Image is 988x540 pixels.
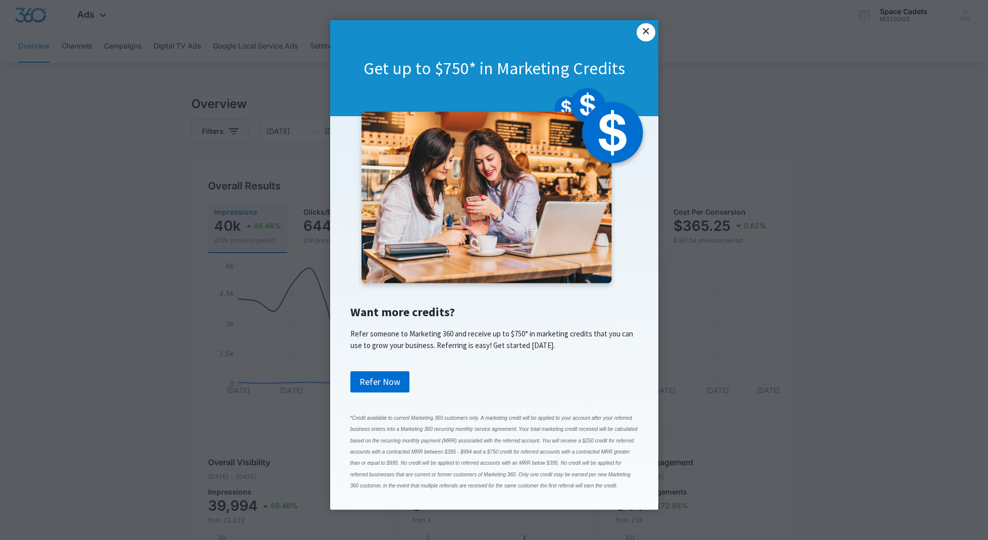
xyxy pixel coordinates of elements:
[350,329,633,350] span: Refer someone to Marketing 360 and receive up to $750* in marketing credits that you can use to g...
[350,371,409,392] a: Refer Now
[350,304,455,320] span: Want more credits?
[330,57,658,79] h1: Get up to $750* in Marketing Credits
[637,23,655,41] a: Close modal
[350,415,638,488] span: *Credit available to current Marketing 360 customers only. A marketing credit will be applied to ...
